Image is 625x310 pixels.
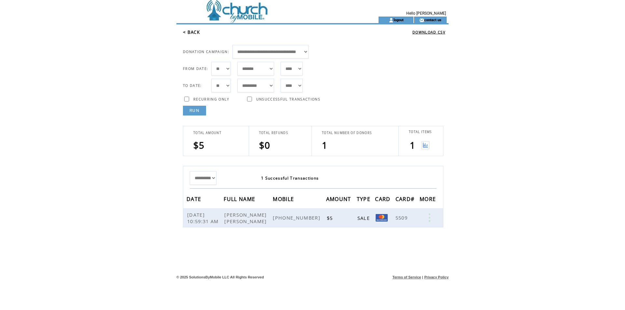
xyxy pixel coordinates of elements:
[183,106,206,115] a: RUN
[224,197,257,201] a: FULL NAME
[187,194,203,206] span: DATE
[193,131,221,135] span: TOTAL AMOUNT
[322,131,372,135] span: TOTAL NUMBER OF DONORS
[424,18,441,22] a: contact us
[176,275,264,279] span: © 2025 SolutionsByMobile LLC All Rights Reserved
[259,131,288,135] span: TOTAL REFUNDS
[261,175,319,181] span: 1 Successful Transactions
[409,130,432,134] span: TOTAL ITEMS
[183,66,208,71] span: FROM DATE:
[193,139,205,151] span: $5
[421,141,429,149] img: View graph
[183,83,202,88] span: TO DATE:
[412,30,445,34] a: DOWNLOAD CSV
[273,214,322,221] span: [PHONE_NUMBER]
[406,11,446,16] span: Hello [PERSON_NAME]
[256,97,320,101] span: UNSUCCESSFUL TRANSACTIONS
[183,29,200,35] a: < BACK
[357,215,371,221] span: SALE
[183,49,229,54] span: DONATION CAMPAIGN:
[357,197,372,201] a: TYPE
[424,275,449,279] a: Privacy Policy
[396,194,416,206] span: CARD#
[322,139,327,151] span: 1
[410,139,415,151] span: 1
[187,197,203,201] a: DATE
[376,214,388,222] img: Mastercard
[357,194,372,206] span: TYPE
[326,197,353,201] a: AMOUNT
[419,18,424,23] img: contact_us_icon.gif
[273,194,296,206] span: MOBILE
[224,211,268,224] span: [PERSON_NAME] [PERSON_NAME]
[375,194,392,206] span: CARD
[273,197,296,201] a: MOBILE
[327,215,335,221] span: $5
[224,194,257,206] span: FULL NAME
[394,18,404,22] a: logout
[326,194,353,206] span: AMOUNT
[422,275,423,279] span: |
[393,275,421,279] a: Terms of Service
[375,197,392,201] a: CARD
[193,97,229,101] span: RECURRING ONLY
[389,18,394,23] img: account_icon.gif
[420,194,437,206] span: MORE
[187,211,220,224] span: [DATE] 10:59:31 AM
[396,214,409,221] span: 5509
[396,197,416,201] a: CARD#
[259,139,271,151] span: $0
